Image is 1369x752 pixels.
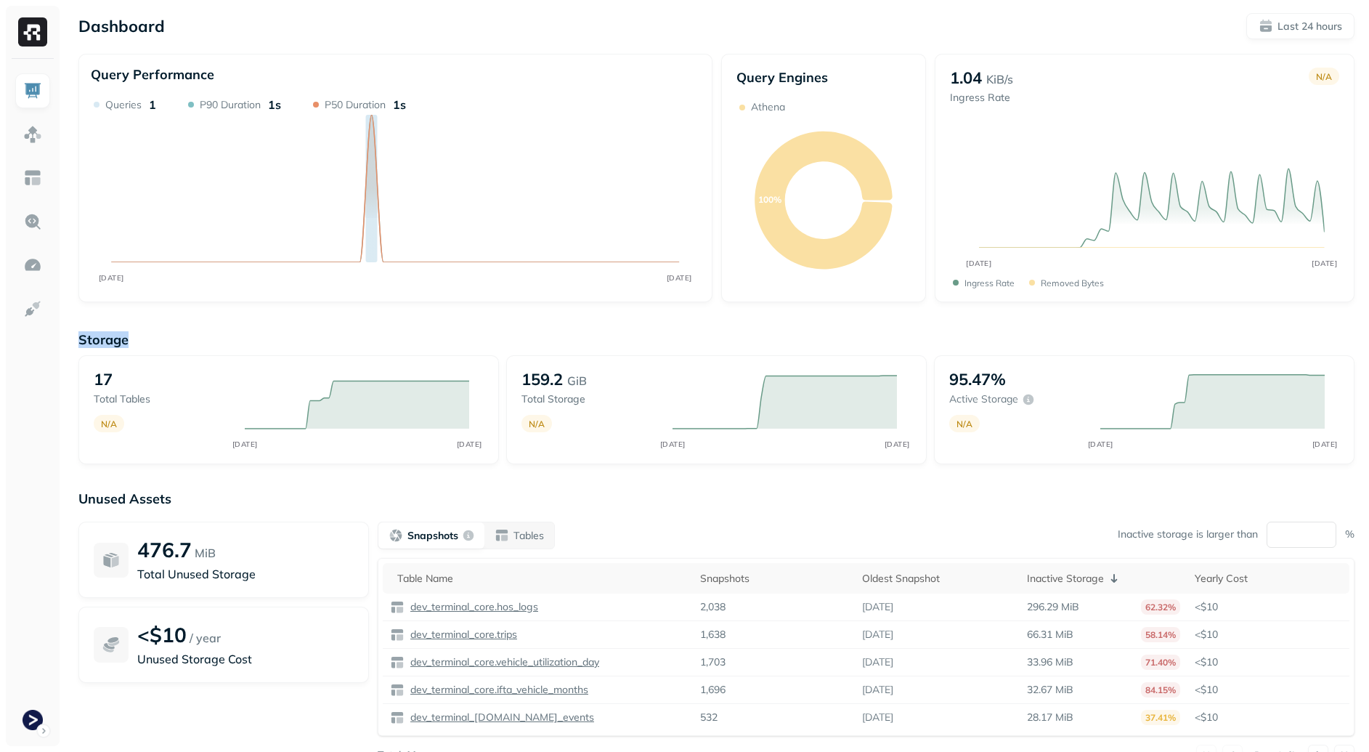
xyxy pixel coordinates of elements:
a: dev_terminal_core.trips [405,628,517,642]
p: Total storage [521,392,658,406]
p: 32.67 MiB [1027,683,1073,697]
p: dev_terminal_core.trips [407,628,517,642]
p: <$10 [1195,600,1342,614]
p: 532 [700,711,718,724]
p: N/A [956,419,972,429]
p: Ingress Rate [964,278,1015,288]
button: Last 24 hours [1246,13,1354,39]
p: Unused Assets [78,490,1354,507]
p: / year [190,629,221,647]
p: P90 Duration [200,98,261,112]
p: 33.96 MiB [1027,655,1073,669]
p: 1s [268,97,281,112]
p: 17 [94,369,113,389]
p: <$10 [137,622,187,647]
p: 66.31 MiB [1027,628,1073,642]
p: 1,696 [700,683,726,697]
p: Query Engines [736,69,911,86]
p: Total tables [94,392,230,406]
p: 1.04 [950,68,982,88]
p: Total Unused Storage [137,565,354,583]
p: 58.14% [1141,627,1180,642]
p: Queries [105,98,142,112]
a: dev_terminal_core.vehicle_utilization_day [405,655,599,669]
p: 62.32% [1141,599,1180,615]
tspan: [DATE] [232,440,257,449]
p: GiB [567,372,587,389]
p: Last 24 hours [1277,20,1342,33]
img: table [390,655,405,670]
a: dev_terminal_[DOMAIN_NAME]_events [405,711,594,724]
p: Inactive storage is larger than [1118,527,1258,541]
p: 1s [393,97,406,112]
p: 159.2 [521,369,563,389]
img: Ryft [18,17,47,47]
p: Dashboard [78,16,165,36]
p: dev_terminal_core.ifta_vehicle_months [407,683,588,697]
p: Active storage [949,392,1018,406]
p: Removed bytes [1041,278,1104,288]
tspan: [DATE] [456,440,482,449]
p: <$10 [1195,683,1342,697]
p: 37.41% [1141,710,1180,725]
p: Unused Storage Cost [137,650,354,668]
div: Table Name [397,570,686,587]
tspan: [DATE] [99,273,124,282]
div: Snapshots [700,570,848,587]
img: table [390,600,405,615]
tspan: [DATE] [1087,440,1113,449]
p: dev_terminal_[DOMAIN_NAME]_events [407,711,594,724]
img: table [390,628,405,642]
p: Storage [78,331,1354,348]
p: 1,638 [700,628,726,642]
img: Assets [23,125,42,144]
p: Snapshots [407,529,458,543]
p: N/A [529,419,545,429]
p: 28.17 MiB [1027,711,1073,724]
p: Query Performance [91,66,214,83]
div: Oldest Snapshot [862,570,1012,587]
img: Asset Explorer [23,169,42,187]
p: KiB/s [986,70,1013,88]
p: [DATE] [862,628,893,642]
tspan: [DATE] [667,273,692,282]
tspan: [DATE] [884,440,909,449]
p: P50 Duration [325,98,386,112]
a: dev_terminal_core.ifta_vehicle_months [405,683,588,697]
img: Optimization [23,256,42,275]
p: 2,038 [700,600,726,614]
tspan: [DATE] [1312,440,1337,449]
p: 84.15% [1141,682,1180,698]
p: [DATE] [862,655,893,669]
tspan: [DATE] [659,440,685,449]
p: <$10 [1195,628,1342,642]
p: [DATE] [862,600,893,614]
img: Terminal Dev [23,710,43,730]
p: Athena [751,100,785,114]
p: N/A [1316,71,1332,82]
p: Ingress Rate [950,91,1013,105]
img: Query Explorer [23,212,42,231]
p: 71.40% [1141,655,1180,670]
p: 1 [149,97,156,112]
p: 476.7 [137,537,192,562]
p: % [1345,527,1354,541]
p: [DATE] [862,683,893,697]
tspan: [DATE] [1312,259,1338,267]
p: 1,703 [700,655,726,669]
img: Dashboard [23,81,42,100]
p: 95.47% [949,369,1006,389]
img: table [390,711,405,725]
img: Integrations [23,299,42,318]
p: MiB [195,544,216,562]
div: Yearly Cost [1195,570,1342,587]
p: dev_terminal_core.vehicle_utilization_day [407,655,599,669]
p: [DATE] [862,711,893,724]
p: N/A [101,419,117,429]
p: Inactive Storage [1027,572,1104,586]
text: 100% [758,194,781,205]
p: dev_terminal_core.hos_logs [407,600,538,614]
img: table [390,683,405,698]
tspan: [DATE] [967,259,992,267]
p: <$10 [1195,711,1342,724]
